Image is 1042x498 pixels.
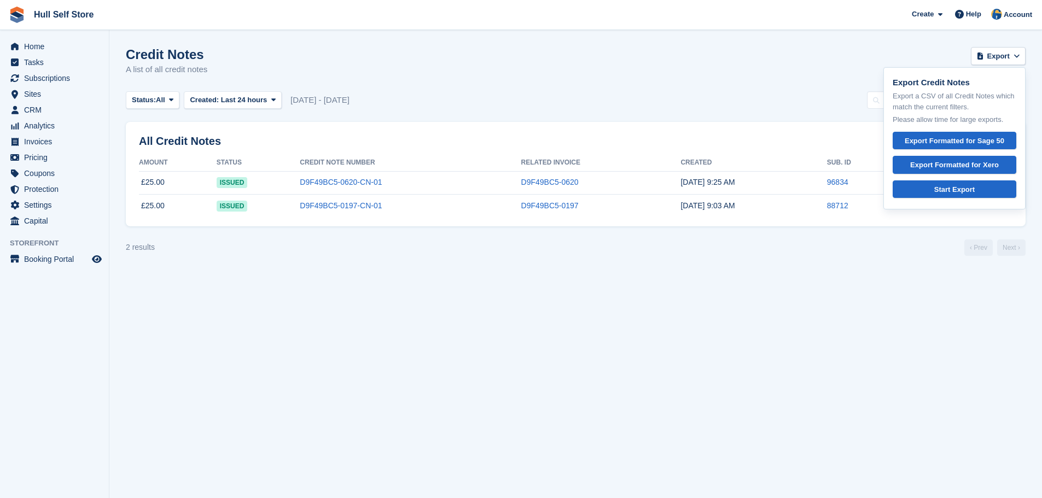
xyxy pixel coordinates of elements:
a: D9F49BC5-0197 [521,201,579,210]
a: menu [5,166,103,181]
a: Next [997,239,1026,256]
th: Created [680,154,826,172]
h1: Credit Notes [126,47,207,62]
span: Help [966,9,981,20]
a: Start Export [893,180,1016,198]
span: Storefront [10,238,109,249]
time: 2025-09-23 08:03:27 UTC [680,201,735,210]
h2: All Credit Notes [139,135,1012,148]
a: menu [5,71,103,86]
a: D9F49BC5-0197-CN-01 [300,201,382,210]
span: Create [912,9,934,20]
a: Export Formatted for Xero [893,156,1016,174]
span: Sites [24,86,90,102]
p: A list of all credit notes [126,63,207,76]
a: menu [5,55,103,70]
span: issued [217,201,248,212]
img: Hull Self Store [991,9,1002,20]
span: Status: [132,95,156,106]
a: menu [5,102,103,118]
span: Analytics [24,118,90,133]
a: D9F49BC5-0620-CN-01 [300,178,382,186]
span: Account [1004,9,1032,20]
div: Start Export [902,184,1007,195]
span: Subscriptions [24,71,90,86]
span: Capital [24,213,90,229]
td: £25.00 [139,171,217,195]
time: 2025-09-23 08:25:44 UTC [680,178,735,186]
a: menu [5,251,103,267]
a: menu [5,181,103,197]
span: Home [24,39,90,54]
a: menu [5,86,103,102]
a: Export Formatted for Sage 50 [893,132,1016,150]
td: £25.00 [139,195,217,218]
p: Please allow time for large exports. [893,114,1016,125]
span: Last 24 hours [221,96,267,104]
span: issued [217,177,248,188]
span: Pricing [24,150,90,165]
div: 2 results [126,242,155,253]
th: Amount [139,154,217,172]
a: menu [5,213,103,229]
div: Export Formatted for Sage 50 [902,136,1007,147]
p: Export a CSV of all Credit Notes which match the current filters. [893,91,1016,112]
a: menu [5,39,103,54]
button: Export [971,47,1026,65]
span: Tasks [24,55,90,70]
span: All [156,95,165,106]
span: Protection [24,181,90,197]
div: Export Formatted for Xero [902,160,1007,171]
a: Hull Self Store [30,5,98,24]
a: 88712 [827,201,848,210]
span: Invoices [24,134,90,149]
span: Created: [190,96,219,104]
span: Booking Portal [24,251,90,267]
th: Related Invoice [521,154,681,172]
a: menu [5,118,103,133]
a: D9F49BC5-0620 [521,178,579,186]
a: menu [5,197,103,213]
a: Preview store [90,253,103,266]
th: Credit Note Number [300,154,521,172]
button: Created: Last 24 hours [184,91,282,109]
span: Export [987,51,1010,62]
button: Status: All [126,91,179,109]
span: Coupons [24,166,90,181]
span: [DATE] - [DATE] [290,94,350,107]
a: 96834 [827,178,848,186]
p: Export Credit Notes [893,77,1016,89]
th: Status [217,154,300,172]
span: CRM [24,102,90,118]
a: menu [5,134,103,149]
a: Previous [964,239,993,256]
img: stora-icon-8386f47178a22dfd0bd8f6a31ec36ba5ce8667c1dd55bd0f319d3a0aa187defe.svg [9,7,25,23]
a: menu [5,150,103,165]
th: Sub. ID [827,154,892,172]
span: Settings [24,197,90,213]
nav: Page [962,239,1028,256]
